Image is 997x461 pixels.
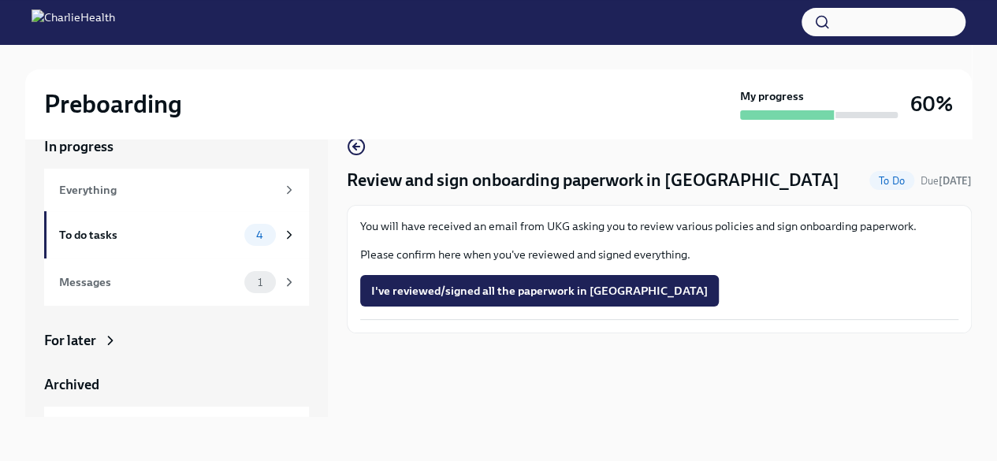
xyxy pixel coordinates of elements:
[44,88,182,120] h2: Preboarding
[44,375,309,394] a: Archived
[248,277,272,288] span: 1
[869,175,914,187] span: To Do
[44,331,96,350] div: For later
[44,331,309,350] a: For later
[347,169,839,192] h4: Review and sign onboarding paperwork in [GEOGRAPHIC_DATA]
[32,9,115,35] img: CharlieHealth
[371,283,708,299] span: I've reviewed/signed all the paperwork in [GEOGRAPHIC_DATA]
[59,226,238,244] div: To do tasks
[360,275,719,307] button: I've reviewed/signed all the paperwork in [GEOGRAPHIC_DATA]
[910,90,953,118] h3: 60%
[59,273,238,291] div: Messages
[921,175,972,187] span: Due
[921,173,972,188] span: October 10th, 2025 09:00
[44,258,309,306] a: Messages1
[360,218,958,234] p: You will have received an email from UKG asking you to review various policies and sign onboardin...
[939,175,972,187] strong: [DATE]
[247,229,273,241] span: 4
[44,137,309,156] a: In progress
[360,247,958,262] p: Please confirm here when you've reviewed and signed everything.
[44,211,309,258] a: To do tasks4
[59,181,276,199] div: Everything
[44,169,309,211] a: Everything
[740,88,804,104] strong: My progress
